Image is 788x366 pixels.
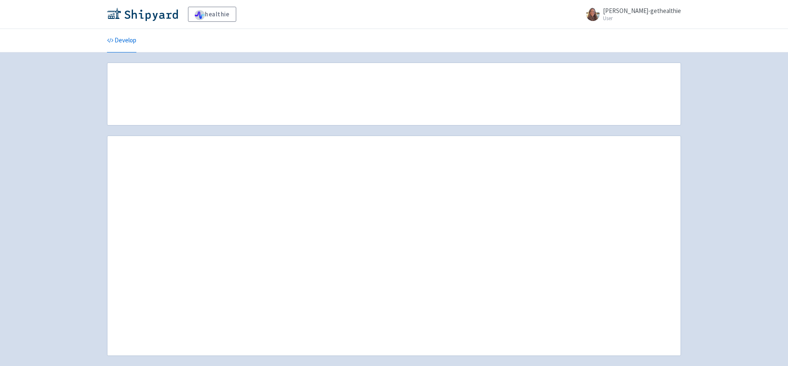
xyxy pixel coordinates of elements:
[603,7,681,15] span: [PERSON_NAME]-gethealthie
[603,16,681,21] small: User
[581,8,681,21] a: [PERSON_NAME]-gethealthie User
[107,8,178,21] img: Shipyard logo
[107,29,136,52] a: Develop
[188,7,236,22] a: healthie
